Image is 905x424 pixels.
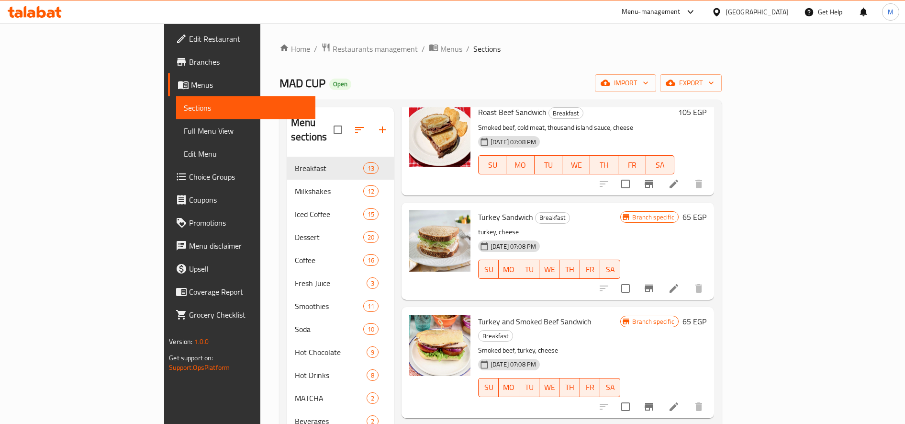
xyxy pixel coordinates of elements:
a: Support.OpsPlatform [169,361,230,374]
a: Menu disclaimer [168,234,315,257]
span: SU [482,380,495,394]
div: Milkshakes [295,185,363,197]
div: items [367,277,379,289]
a: Grocery Checklist [168,303,315,326]
div: Iced Coffee [295,208,363,220]
button: MO [506,155,534,174]
button: export [660,74,722,92]
span: Coffee [295,254,363,266]
span: 3 [367,279,378,288]
span: TH [563,263,576,276]
span: SA [604,380,616,394]
span: Full Menu View [184,125,308,137]
button: Branch-specific-item [637,277,660,300]
div: MATCHA2 [287,387,394,410]
span: Hot Chocolate [295,346,367,358]
a: Menus [168,73,315,96]
p: turkey, cheese [478,226,620,238]
span: Roast Beef Sandwich [478,105,547,119]
span: TH [594,158,614,172]
span: 10 [364,325,378,334]
span: import [603,77,648,89]
nav: breadcrumb [279,43,722,55]
span: Fresh Juice [295,277,367,289]
span: 9 [367,348,378,357]
span: FR [584,263,596,276]
div: items [363,208,379,220]
button: delete [687,277,710,300]
button: SA [646,155,674,174]
span: Grocery Checklist [189,309,308,321]
div: Menu-management [622,6,681,18]
img: Turkey Sandwich [409,210,470,272]
span: SU [482,158,503,172]
a: Restaurants management [321,43,418,55]
div: items [363,231,379,243]
a: Upsell [168,257,315,280]
a: Sections [176,96,315,119]
a: Coupons [168,188,315,211]
span: [DATE] 07:08 PM [487,242,540,251]
span: 11 [364,302,378,311]
button: delete [687,395,710,418]
span: Turkey Sandwich [478,210,533,224]
span: Select to update [615,278,636,298]
h6: 105 EGP [678,105,706,119]
button: WE [539,378,559,397]
button: Add section [371,118,394,141]
span: Breakfast [295,162,363,174]
button: TU [519,260,539,279]
div: Iced Coffee15 [287,203,394,226]
span: Edit Restaurant [189,33,308,45]
span: SA [650,158,670,172]
button: MO [499,378,519,397]
span: Breakfast [536,212,570,223]
span: 16 [364,256,378,265]
a: Edit Menu [176,142,315,165]
span: Sort sections [348,118,371,141]
button: SA [600,378,620,397]
div: Dessert20 [287,226,394,249]
span: Select all sections [328,120,348,140]
button: TH [559,378,580,397]
div: Breakfast [535,212,570,224]
span: TU [523,380,536,394]
span: Hot Drinks [295,369,367,381]
p: Smoked beef, turkey, cheese [478,344,620,356]
span: WE [543,380,556,394]
span: TH [563,380,576,394]
span: MO [510,158,530,172]
span: Branches [189,56,308,68]
a: Menus [429,43,462,55]
span: Open [329,80,351,88]
button: MO [499,260,519,279]
span: Sections [473,43,501,55]
span: FR [622,158,642,172]
span: Dessert [295,231,363,243]
span: 8 [367,371,378,380]
span: WE [566,158,586,172]
div: Coffee16 [287,249,394,272]
div: Hot Chocolate9 [287,341,394,364]
span: MO [503,263,515,276]
button: FR [580,378,600,397]
div: items [367,369,379,381]
div: items [363,185,379,197]
div: items [367,392,379,404]
button: import [595,74,656,92]
button: TU [519,378,539,397]
button: FR [618,155,646,174]
button: SU [478,155,506,174]
button: TH [559,260,580,279]
span: MATCHA [295,392,367,404]
span: Breakfast [479,331,513,342]
span: Branch specific [628,317,678,326]
span: TU [538,158,559,172]
div: Smoothies [295,300,363,312]
div: items [363,254,379,266]
span: Menu disclaimer [189,240,308,252]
